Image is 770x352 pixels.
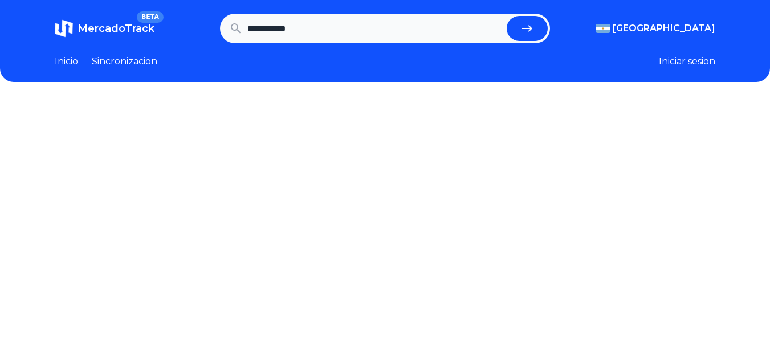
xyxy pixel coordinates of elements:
button: Iniciar sesion [659,55,715,68]
img: Argentina [596,24,610,33]
button: [GEOGRAPHIC_DATA] [596,22,715,35]
a: MercadoTrackBETA [55,19,154,38]
a: Inicio [55,55,78,68]
span: [GEOGRAPHIC_DATA] [613,22,715,35]
img: MercadoTrack [55,19,73,38]
span: MercadoTrack [78,22,154,35]
a: Sincronizacion [92,55,157,68]
span: BETA [137,11,164,23]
